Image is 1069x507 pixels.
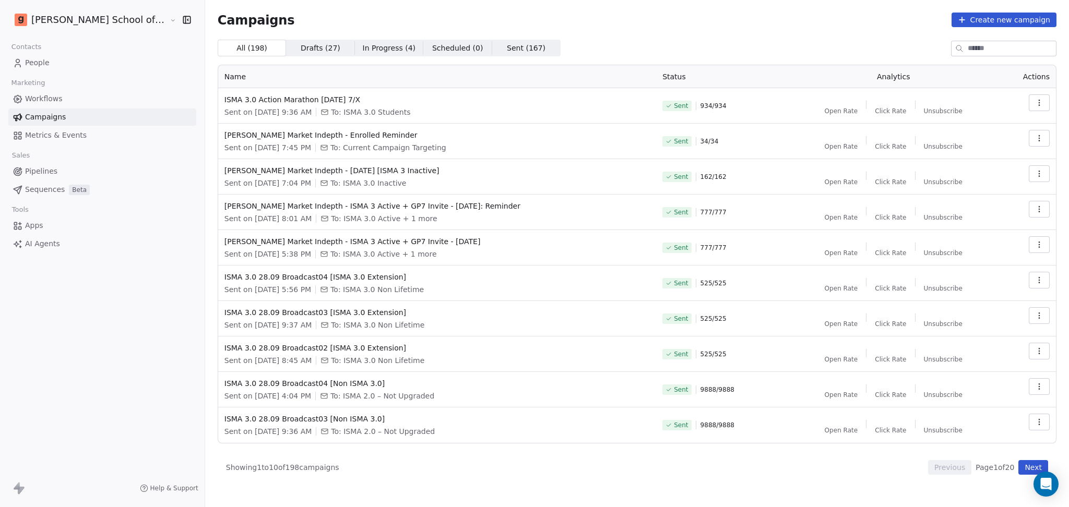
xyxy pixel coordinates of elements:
span: 162 / 162 [700,173,727,181]
span: Unsubscribe [924,142,963,151]
span: To: ISMA 2.0 – Not Upgraded [330,391,434,401]
span: 777 / 777 [700,244,727,252]
span: Click Rate [875,142,906,151]
span: ISMA 3.0 Action Marathon [DATE] 7/X [224,94,650,105]
span: People [25,57,50,68]
span: Click Rate [875,284,906,293]
span: Tools [7,202,33,218]
span: Apps [25,220,43,231]
span: Campaigns [25,112,66,123]
a: Workflows [8,90,196,107]
span: 9888 / 9888 [700,421,734,429]
span: Open Rate [825,391,858,399]
span: Sent on [DATE] 5:38 PM [224,249,311,259]
span: Sent on [DATE] 8:01 AM [224,213,312,224]
span: Open Rate [825,178,858,186]
span: 9888 / 9888 [700,385,734,394]
span: Unsubscribe [924,320,963,328]
div: Open Intercom Messenger [1034,472,1059,497]
span: Help & Support [150,484,198,492]
span: Page 1 of 20 [976,462,1014,473]
span: Scheduled ( 0 ) [432,43,483,54]
span: Open Rate [825,107,858,115]
span: Metrics & Events [25,130,87,141]
span: Sent [674,244,688,252]
span: ISMA 3.0 28.09 Broadcast02 [ISMA 3.0 Extension] [224,343,650,353]
span: Open Rate [825,284,858,293]
span: [PERSON_NAME] Market Indepth - ISMA 3 Active + GP7 Invite - [DATE] [224,236,650,247]
span: Sent on [DATE] 9:37 AM [224,320,312,330]
a: AI Agents [8,235,196,252]
span: Unsubscribe [924,249,963,257]
span: Open Rate [825,213,858,222]
span: Pipelines [25,166,57,177]
span: Open Rate [825,249,858,257]
th: Name [218,65,656,88]
a: People [8,54,196,71]
span: Marketing [7,75,50,91]
span: Sent on [DATE] 9:36 AM [224,107,312,117]
span: Sent [674,315,688,323]
span: Unsubscribe [924,355,963,364]
span: In Progress ( 4 ) [363,43,416,54]
span: 525 / 525 [700,350,727,358]
span: 525 / 525 [700,279,727,287]
span: Sent on [DATE] 7:04 PM [224,178,311,188]
span: To: ISMA 3.0 Non Lifetime [330,284,424,295]
span: Sales [7,148,34,163]
span: Unsubscribe [924,391,963,399]
span: Unsubscribe [924,213,963,222]
span: AI Agents [25,238,60,249]
span: Click Rate [875,426,906,434]
span: To: ISMA 3.0 Active + 1 more [330,249,436,259]
span: Open Rate [825,355,858,364]
span: Drafts ( 27 ) [301,43,340,54]
span: To: ISMA 3.0 Students [331,107,410,117]
span: Unsubscribe [924,107,963,115]
span: Sent [674,173,688,181]
span: Click Rate [875,107,906,115]
span: Sequences [25,184,65,195]
button: Previous [928,460,971,475]
span: Open Rate [825,320,858,328]
th: Actions [1000,65,1056,88]
th: Status [656,65,787,88]
span: Click Rate [875,320,906,328]
span: Sent on [DATE] 8:45 AM [224,355,312,366]
span: Sent [674,350,688,358]
span: Unsubscribe [924,284,963,293]
span: Sent [674,102,688,110]
a: Metrics & Events [8,127,196,144]
th: Analytics [787,65,1000,88]
span: Sent [674,421,688,429]
span: Showing 1 to 10 of 198 campaigns [226,462,339,473]
span: 525 / 525 [700,315,727,323]
span: [PERSON_NAME] Market Indepth - [DATE] [ISMA 3 Inactive] [224,165,650,176]
span: Click Rate [875,355,906,364]
span: [PERSON_NAME] School of Finance LLP [31,13,167,27]
button: [PERSON_NAME] School of Finance LLP [13,11,162,29]
span: Open Rate [825,426,858,434]
span: Contacts [7,39,46,55]
span: Unsubscribe [924,426,963,434]
span: To: ISMA 3.0 Non Lifetime [331,355,424,366]
a: Apps [8,217,196,234]
button: Next [1018,460,1048,475]
img: Goela%20School%20Logos%20(4).png [15,14,27,26]
span: [PERSON_NAME] Market Indepth - ISMA 3 Active + GP7 Invite - [DATE]: Reminder [224,201,650,211]
span: [PERSON_NAME] Market Indepth - Enrolled Reminder [224,130,650,140]
span: Sent on [DATE] 9:36 AM [224,426,312,437]
span: To: ISMA 3.0 Non Lifetime [331,320,424,330]
span: Sent [674,385,688,394]
span: Sent [674,137,688,146]
a: Pipelines [8,163,196,180]
span: Sent ( 167 ) [507,43,545,54]
span: Click Rate [875,249,906,257]
span: 34 / 34 [700,137,719,146]
span: Unsubscribe [924,178,963,186]
a: SequencesBeta [8,181,196,198]
span: Workflows [25,93,63,104]
span: ISMA 3.0 28.09 Broadcast03 [Non ISMA 3.0] [224,414,650,424]
span: Campaigns [218,13,295,27]
a: Help & Support [140,484,198,492]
